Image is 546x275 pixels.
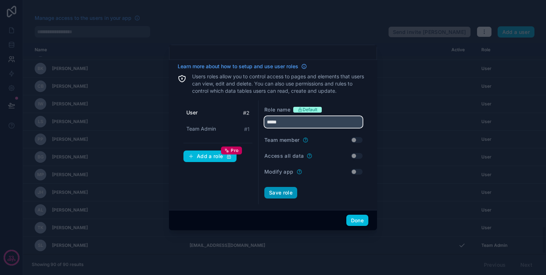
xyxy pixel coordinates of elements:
[192,73,368,95] p: Users roles allow you to control access to pages and elements that users can view, edit and delet...
[303,107,317,113] span: Default
[178,63,298,70] span: Learn more about how to setup and use user roles
[264,152,304,160] label: Access all data
[264,187,297,198] button: Save role
[244,126,250,133] span: # 1
[183,150,237,162] button: Add a rolePro
[186,125,216,132] span: Team Admin
[346,215,368,226] button: Done
[188,153,232,160] div: Add a role
[178,63,307,70] a: Learn more about how to setup and use user roles
[264,106,290,113] label: Role name
[264,168,294,175] label: Modify app
[264,136,300,144] label: Team member
[231,148,238,153] span: Pro
[186,109,198,116] span: User
[243,109,250,117] span: # 2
